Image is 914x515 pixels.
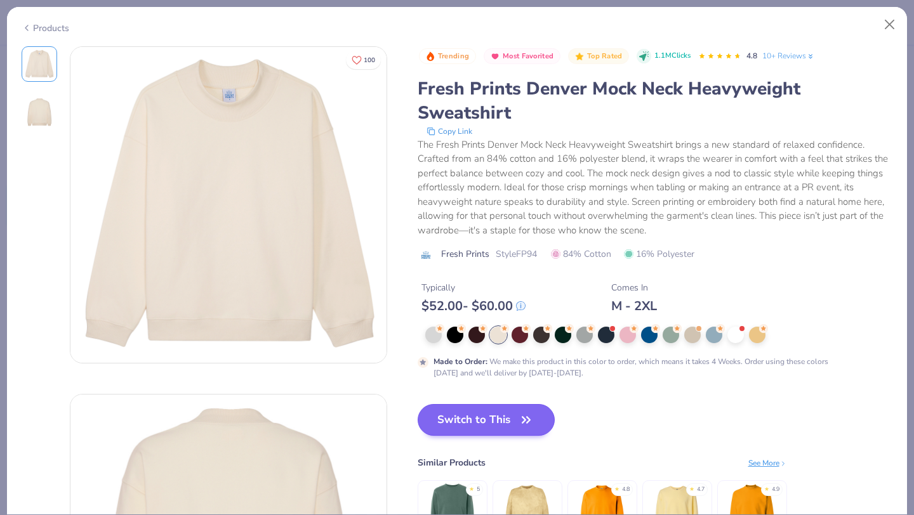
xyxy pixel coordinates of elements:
[441,247,489,261] span: Fresh Prints
[418,456,486,469] div: Similar Products
[418,77,893,125] div: Fresh Prints Denver Mock Neck Heavyweight Sweatshirt
[611,281,657,294] div: Comes In
[748,457,787,469] div: See More
[425,51,435,62] img: Trending sort
[418,250,435,260] img: brand logo
[434,356,836,379] div: We make this product in this color to order, which means it takes 4 Weeks. Order using these colo...
[878,13,902,37] button: Close
[70,47,387,363] img: Front
[689,485,694,490] div: ★
[469,485,474,490] div: ★
[418,404,555,436] button: Switch to This
[418,138,893,238] div: The Fresh Prints Denver Mock Neck Heavyweight Sweatshirt brings a new standard of relaxed confide...
[419,48,476,65] button: Badge Button
[762,50,815,62] a: 10+ Reviews
[24,97,55,127] img: Back
[364,57,375,63] span: 100
[421,298,526,314] div: $ 52.00 - $ 60.00
[551,247,611,261] span: 84% Cotton
[611,298,657,314] div: M - 2XL
[746,51,757,61] span: 4.8
[24,49,55,79] img: Front
[614,485,619,490] div: ★
[698,46,741,67] div: 4.8 Stars
[490,51,500,62] img: Most Favorited sort
[438,53,469,60] span: Trending
[772,485,779,494] div: 4.9
[587,53,623,60] span: Top Rated
[624,247,694,261] span: 16% Polyester
[574,51,585,62] img: Top Rated sort
[346,51,381,69] button: Like
[421,281,526,294] div: Typically
[496,247,537,261] span: Style FP94
[434,356,487,367] strong: Made to Order :
[622,485,630,494] div: 4.8
[654,51,691,62] span: 1.1M Clicks
[568,48,629,65] button: Badge Button
[503,53,553,60] span: Most Favorited
[484,48,560,65] button: Badge Button
[22,22,69,35] div: Products
[423,125,476,138] button: copy to clipboard
[697,485,705,494] div: 4.7
[477,485,480,494] div: 5
[764,485,769,490] div: ★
